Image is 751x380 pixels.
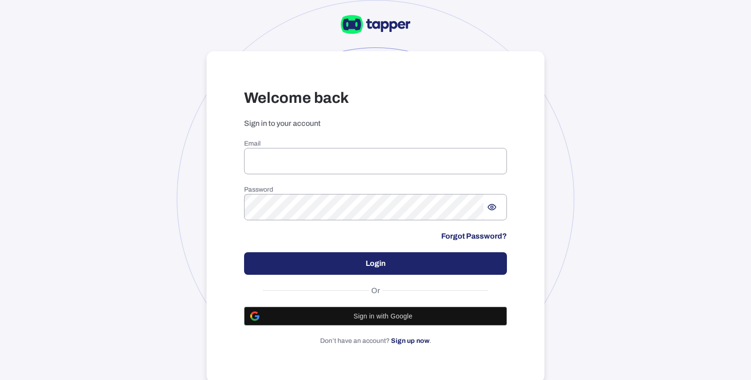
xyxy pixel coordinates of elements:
a: Forgot Password? [441,232,507,241]
p: Sign in to your account [244,119,507,128]
button: Login [244,252,507,275]
h3: Welcome back [244,89,507,108]
span: Sign in with Google [265,312,501,320]
h6: Password [244,186,507,194]
h6: Email [244,140,507,148]
span: Or [369,286,383,295]
button: Sign in with Google [244,307,507,326]
p: Don’t have an account? . [244,337,507,345]
a: Sign up now [391,337,429,344]
button: Show password [483,199,500,216]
